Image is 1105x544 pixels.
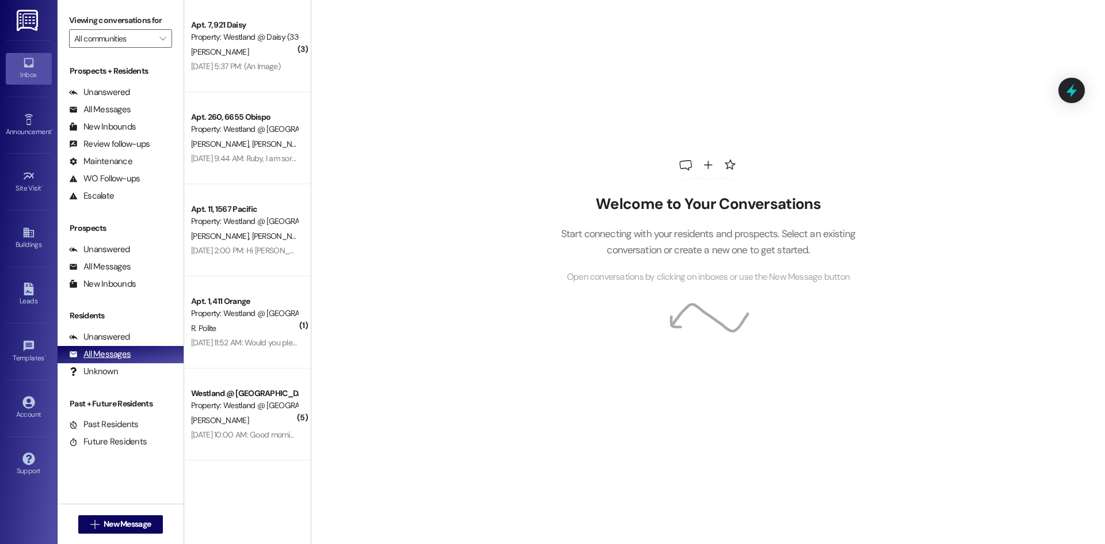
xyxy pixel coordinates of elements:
[69,419,139,431] div: Past Residents
[41,182,43,191] span: •
[191,429,680,440] div: [DATE] 10:00 AM: Good morning we do I talk to about A custodian that keeps Using the blower downs...
[69,104,131,116] div: All Messages
[191,307,298,319] div: Property: Westland @ [GEOGRAPHIC_DATA] (3360)
[69,348,131,360] div: All Messages
[6,393,52,424] a: Account
[17,10,40,31] img: ResiDesk Logo
[69,12,172,29] label: Viewing conversations for
[44,352,46,360] span: •
[78,515,163,534] button: New Message
[6,279,52,310] a: Leads
[191,415,249,425] span: [PERSON_NAME]
[191,61,280,71] div: [DATE] 5:37 PM: (An Image)
[191,47,249,57] span: [PERSON_NAME]
[69,121,136,133] div: New Inbounds
[69,190,114,202] div: Escalate
[252,139,309,149] span: [PERSON_NAME]
[191,31,298,43] div: Property: Westland @ Daisy (3309)
[58,310,184,322] div: Residents
[191,231,252,241] span: [PERSON_NAME]
[69,261,131,273] div: All Messages
[191,337,826,348] div: [DATE] 11:52 AM: Would you please take $55 off of next month"s rent because I had no choice but t...
[6,449,52,480] a: Support
[191,111,298,123] div: Apt. 260, 6655 Obispo
[74,29,154,48] input: All communities
[58,65,184,77] div: Prospects + Residents
[191,323,216,333] span: R. Polite
[6,166,52,197] a: Site Visit •
[51,126,53,134] span: •
[58,398,184,410] div: Past + Future Residents
[543,195,872,214] h2: Welcome to Your Conversations
[191,400,298,412] div: Property: Westland @ [GEOGRAPHIC_DATA] (3394)
[191,123,298,135] div: Property: Westland @ [GEOGRAPHIC_DATA] (3388)
[69,244,130,256] div: Unanswered
[58,222,184,234] div: Prospects
[543,226,872,258] p: Start connecting with your residents and prospects. Select an existing conversation or create a n...
[69,86,130,98] div: Unanswered
[191,153,759,163] div: [DATE] 9:44 AM: Ruby, I am sorry for the late response, If you received a notice to not park in t...
[69,173,140,185] div: WO Follow-ups
[90,520,99,529] i: 
[69,366,118,378] div: Unknown
[69,155,132,168] div: Maintenance
[191,203,298,215] div: Apt. 11, 1567 Pacific
[191,139,252,149] span: [PERSON_NAME]
[69,436,147,448] div: Future Residents
[6,336,52,367] a: Templates •
[252,231,309,241] span: [PERSON_NAME]
[69,278,136,290] div: New Inbounds
[69,331,130,343] div: Unanswered
[191,295,298,307] div: Apt. 1, 411 Orange
[69,138,150,150] div: Review follow-ups
[191,387,298,400] div: Westland @ [GEOGRAPHIC_DATA] (3394) Prospect
[567,270,849,284] span: Open conversations by clicking on inboxes or use the New Message button
[6,223,52,254] a: Buildings
[104,518,151,530] span: New Message
[6,53,52,84] a: Inbox
[191,19,298,31] div: Apt. 7, 921 Daisy
[159,34,166,43] i: 
[191,215,298,227] div: Property: Westland @ [GEOGRAPHIC_DATA] (3297)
